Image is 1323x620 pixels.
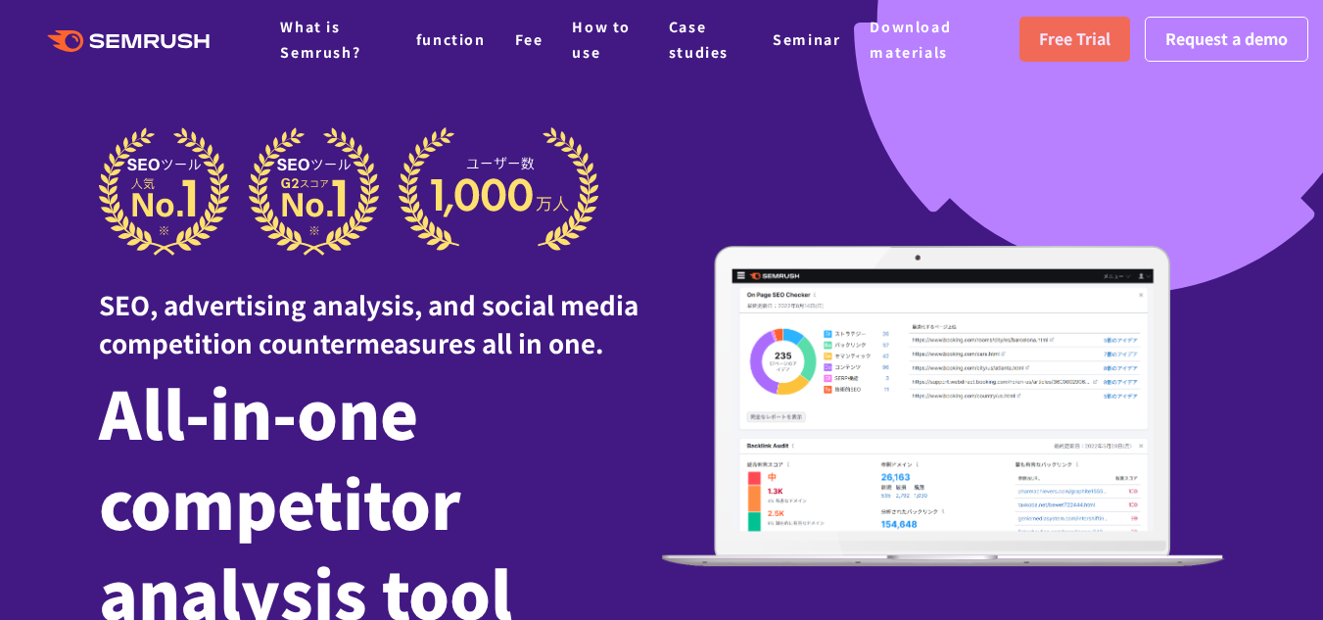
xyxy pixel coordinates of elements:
[1145,17,1308,62] a: Request a demo
[773,29,840,49] a: Seminar
[416,29,486,49] a: function
[1165,26,1288,50] font: Request a demo
[572,17,631,62] a: How to use
[1019,17,1130,62] a: Free Trial
[669,17,729,62] a: Case studies
[99,286,638,360] font: SEO, advertising analysis, and social media competition countermeasures all in one.
[1039,26,1110,50] font: Free Trial
[515,29,543,49] a: Fee
[870,17,951,62] a: Download materials
[99,364,418,458] font: All-in-one
[280,17,360,62] a: What is Semrush?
